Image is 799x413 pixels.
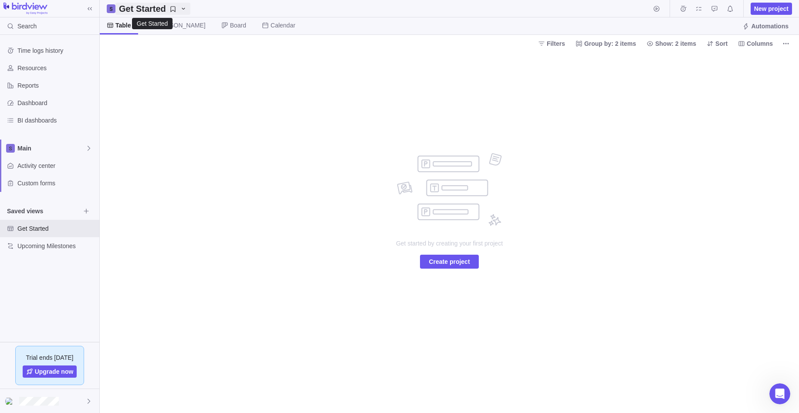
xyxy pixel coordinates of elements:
span: Create project [429,256,470,267]
span: Trial ends [DATE] [26,353,74,362]
span: Table [115,21,131,30]
span: Automations [739,20,792,32]
a: Upgrade now [23,365,77,378]
span: Saved views [7,207,80,215]
a: Knowledge base [13,175,162,191]
span: Get Started [115,3,190,15]
a: Product updates [13,159,162,175]
span: Get started by creating your first project [362,239,537,248]
span: Show: 2 items [643,38,700,50]
div: Close [150,14,166,30]
button: Messages [87,272,174,307]
span: Custom forms [17,179,96,188]
span: Dashboard [17,99,96,107]
div: Ask a question [18,125,132,134]
span: Time logs [677,3,689,15]
span: Sort [715,39,728,48]
span: Filters [547,39,565,48]
span: Time logs history [17,46,96,55]
span: Group by: 2 items [572,38,640,50]
img: logo [3,3,47,15]
span: New project [754,4,789,13]
span: More actions [780,38,792,50]
span: Browse views [80,205,92,217]
div: Knowledge base [18,178,146,188]
span: [PERSON_NAME] [156,21,206,30]
img: Profile image for Fin [135,129,146,139]
span: Automations [751,22,789,31]
p: How can we help? [17,92,157,106]
div: AI Agent and team can help [18,134,132,143]
span: Home [34,294,53,300]
img: logo [17,17,31,31]
span: Upgrade now [35,367,74,376]
span: Board [230,21,246,30]
span: My assignments [693,3,705,15]
span: Messages [116,294,146,300]
span: Approval requests [708,3,721,15]
div: Webinars [18,195,146,204]
p: Hi [PERSON_NAME] 👋 [17,62,157,92]
span: Start timer [650,3,663,15]
span: Group by: 2 items [584,39,636,48]
span: Notifications [724,3,736,15]
div: no data to show [362,52,537,413]
h2: Get Started [119,3,166,15]
span: Search [17,22,37,31]
div: Get Started [137,20,168,27]
span: Columns [747,39,773,48]
span: Show: 2 items [655,39,696,48]
div: Camillia Garcia [5,396,16,406]
span: Resources [17,64,96,72]
a: My assignments [693,7,705,14]
iframe: Intercom live chat [769,383,790,404]
span: Reports [17,81,96,90]
a: Time logs [677,7,689,14]
a: Webinars [13,191,162,207]
img: Profile image for Support [118,14,136,31]
span: Create project [420,255,478,269]
span: New project [751,3,792,15]
span: Main [17,144,85,153]
span: Get Started [17,224,96,233]
span: Filters [535,38,569,50]
a: Approval requests [708,7,721,14]
span: Upcoming Milestones [17,242,96,250]
div: Ask a questionAI Agent and team can helpProfile image for Fin [9,117,166,150]
span: Columns [735,38,776,50]
div: Product updates [18,162,146,171]
img: Show [5,398,16,405]
span: BI dashboards [17,116,96,125]
a: Notifications [724,7,736,14]
span: Sort [703,38,731,50]
span: Activity center [17,161,96,170]
span: Calendar [271,21,295,30]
